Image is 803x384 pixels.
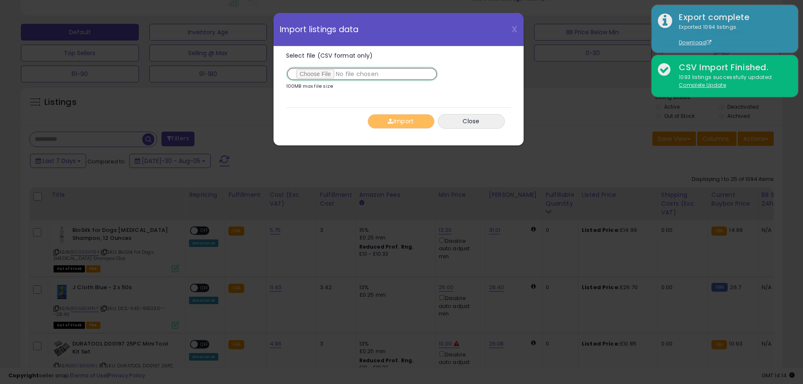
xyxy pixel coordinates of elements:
[679,39,711,46] a: Download
[673,61,792,74] div: CSV Import Finished.
[673,74,792,89] div: 1093 listings successfully updated.
[438,114,505,129] button: Close
[286,51,373,60] span: Select file (CSV format only)
[679,81,726,89] u: Complete Update
[368,114,435,129] button: Import
[280,25,359,33] span: Import listings data
[673,11,792,23] div: Export complete
[511,23,517,35] span: X
[673,23,792,47] div: Exported 1094 listings.
[286,84,333,89] p: 100MB max file size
